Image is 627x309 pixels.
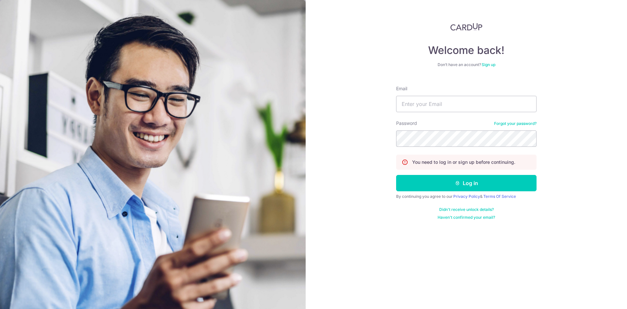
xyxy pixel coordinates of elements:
button: Log in [396,175,537,191]
a: Privacy Policy [453,194,480,199]
a: Terms Of Service [483,194,516,199]
p: You need to log in or sign up before continuing. [412,159,515,165]
a: Didn't receive unlock details? [439,207,494,212]
a: Forgot your password? [494,121,537,126]
a: Sign up [482,62,495,67]
img: CardUp Logo [450,23,482,31]
h4: Welcome back! [396,44,537,57]
div: Don’t have an account? [396,62,537,67]
div: By continuing you agree to our & [396,194,537,199]
input: Enter your Email [396,96,537,112]
a: Haven't confirmed your email? [438,215,495,220]
label: Password [396,120,417,127]
label: Email [396,85,407,92]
